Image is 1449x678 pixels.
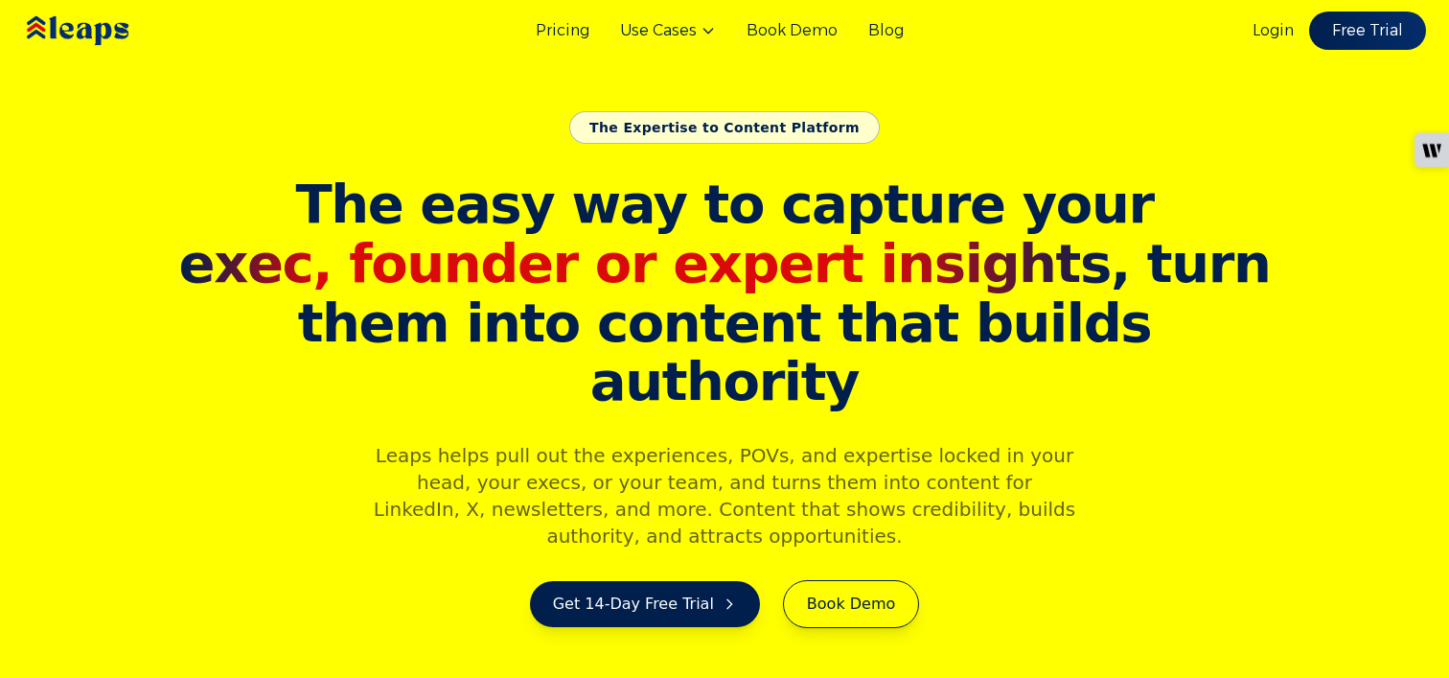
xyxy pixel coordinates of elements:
span: them into content that builds authority [172,293,1276,411]
button: Use Cases [620,19,716,42]
a: Book Demo [747,19,838,42]
a: Pricing [536,19,589,42]
a: Book Demo [783,580,919,628]
div: The Expertise to Content Platform [569,111,880,144]
a: Get 14-Day Free Trial [530,581,760,627]
p: Leaps helps pull out the experiences, POVs, and expertise locked in your head, your execs, or you... [356,442,1092,549]
a: Free Trial [1309,12,1426,50]
a: Blog [868,19,904,42]
span: The easy way to capture your [295,173,1153,235]
a: Login [1253,19,1294,42]
span: , turn [172,234,1276,293]
span: exec, founder or expert insights [179,232,1111,294]
img: Leaps Logo [23,3,186,58]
